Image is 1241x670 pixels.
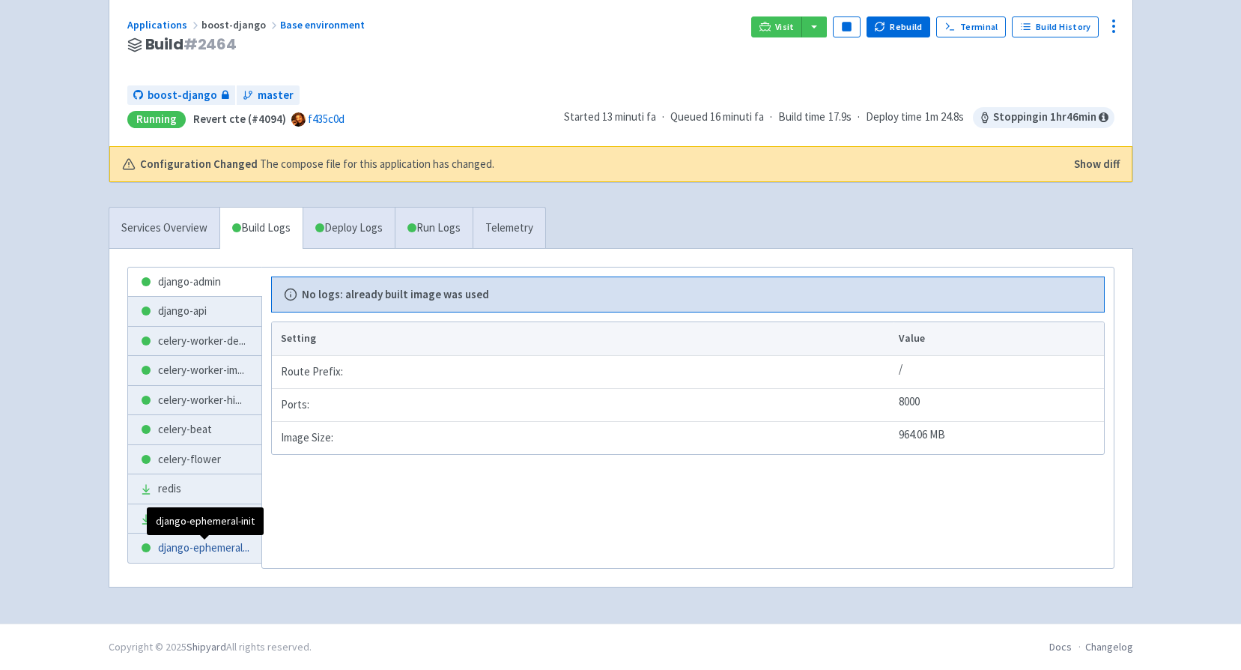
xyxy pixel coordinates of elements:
div: · · · [564,107,1114,128]
span: # 2464 [183,34,237,55]
th: Setting [272,322,894,355]
b: Configuration Changed [140,156,258,173]
a: Terminal [936,16,1006,37]
a: Applications [127,18,201,31]
a: Deploy Logs [303,208,395,249]
span: celery-worker-de ... [158,333,246,350]
a: Visit [751,16,802,37]
a: celery-flower [128,445,261,474]
a: celery-worker-de... [128,327,261,356]
a: Changelog [1085,640,1133,654]
a: db [128,504,261,534]
span: master [258,87,294,104]
th: Value [893,322,1103,355]
a: Services Overview [109,208,219,249]
a: Build History [1012,16,1099,37]
td: / [893,355,1103,388]
a: Run Logs [395,208,473,249]
span: Stopping in 1 hr 46 min [973,107,1114,128]
time: 16 minuti fa [710,109,764,124]
span: boost-django [148,87,217,104]
span: celery-worker-hi ... [158,392,242,409]
a: celery-worker-im... [128,356,261,385]
a: Telemetry [473,208,545,249]
button: Show diff [1074,156,1120,173]
a: celery-worker-hi... [128,386,261,415]
span: Build time [778,109,825,126]
span: The compose file for this application has changed. [260,156,494,173]
td: 8000 [893,388,1103,421]
span: 1m 24.8s [925,109,964,126]
span: celery-worker-im ... [158,362,244,379]
button: Pause [833,16,860,37]
div: Running [127,111,186,128]
a: django-ephemeral... [128,534,261,563]
a: f435c0d [308,112,345,126]
a: master [237,85,300,106]
a: redis [128,474,261,504]
td: 964.06 MB [893,421,1103,454]
span: django-ephemeral ... [158,540,249,557]
span: Queued [670,109,764,124]
a: boost-django [127,85,235,106]
span: boost-django [201,18,280,31]
b: No logs: already built image was used [302,286,489,304]
a: Build Logs [220,208,303,249]
span: Build [145,36,237,53]
a: django-api [128,297,261,326]
a: Base environment [280,18,367,31]
strong: Revert cte (#4094) [193,112,286,126]
span: Started [564,109,656,124]
td: Route Prefix: [272,355,894,388]
span: Deploy time [866,109,922,126]
time: 13 minuti fa [602,109,656,124]
div: Copyright © 2025 All rights reserved. [109,639,312,655]
a: Shipyard [186,640,226,654]
td: Image Size: [272,421,894,454]
a: Docs [1049,640,1072,654]
button: Rebuild [867,16,931,37]
a: django-admin [128,268,261,297]
a: celery-beat [128,415,261,444]
span: 17.9s [828,109,852,126]
td: Ports: [272,388,894,421]
span: Visit [775,21,795,33]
